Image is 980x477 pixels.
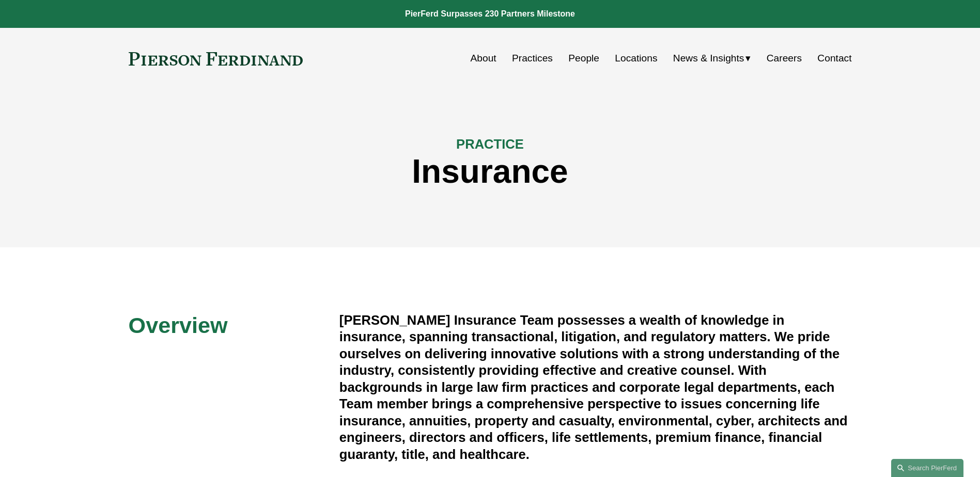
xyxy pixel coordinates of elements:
[456,137,524,151] span: PRACTICE
[339,312,852,463] h4: [PERSON_NAME] Insurance Team possesses a wealth of knowledge in insurance, spanning transactional...
[767,49,802,68] a: Careers
[129,153,852,190] h1: Insurance
[891,459,963,477] a: Search this site
[129,313,228,338] span: Overview
[568,49,599,68] a: People
[673,50,744,68] span: News & Insights
[512,49,553,68] a: Practices
[817,49,851,68] a: Contact
[673,49,751,68] a: folder dropdown
[615,49,657,68] a: Locations
[471,49,496,68] a: About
